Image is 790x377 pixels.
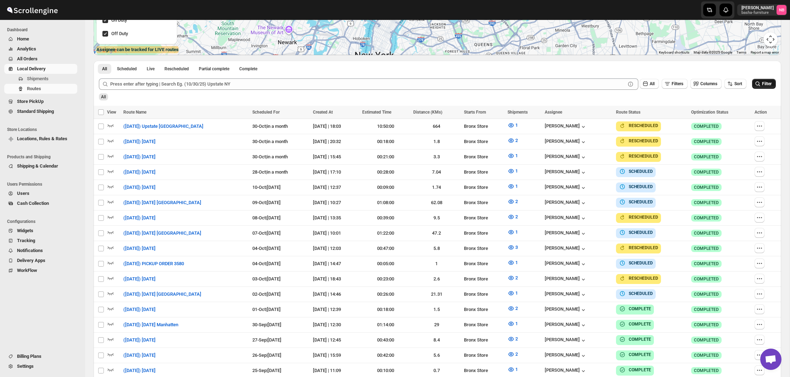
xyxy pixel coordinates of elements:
span: Columns [700,81,717,86]
div: [DATE] | 17:10 [313,169,358,176]
span: 2 [515,214,518,219]
span: COMPLETED [694,169,719,175]
div: Open chat [760,349,781,370]
p: [PERSON_NAME] [741,5,774,11]
button: All routes [98,64,111,74]
div: Bronx Store [464,260,503,267]
div: 47.2 [413,230,460,237]
span: Locations, Rules & Rates [17,136,67,141]
button: ([DATE]) [DATE] [119,182,160,193]
button: 2 [503,211,522,223]
button: Shipping & Calendar [4,161,77,171]
div: 00:23:00 [362,275,409,283]
div: Bronx Store [464,199,503,206]
b: SCHEDULED [629,169,653,174]
b: RESCHEDULED [629,154,658,159]
div: [DATE] | 12:39 [313,306,358,313]
span: Action [755,110,767,115]
div: [DATE] | 20:32 [313,138,358,145]
span: ([DATE]) [DATE] [GEOGRAPHIC_DATA] [123,291,201,298]
span: 04-Oct | [DATE] [252,246,281,251]
div: Bronx Store [464,138,503,145]
span: COMPLETED [694,185,719,190]
span: 1 [515,260,518,265]
button: ([DATE]) [DATE] [119,365,160,376]
button: [PERSON_NAME] [545,230,587,237]
button: 1 [503,288,522,299]
span: ([DATE]) Upstate [GEOGRAPHIC_DATA] [123,123,203,130]
span: Shipping & Calendar [17,163,58,169]
span: 1 [515,321,518,326]
div: 00:18:00 [362,138,409,145]
button: ([DATE]) [DATE] [GEOGRAPHIC_DATA] [119,289,206,300]
span: ([DATE]) [DATE] [123,153,156,160]
button: SCHEDULED [619,259,653,267]
b: COMPLETE [629,322,651,327]
span: Dashboard [7,27,80,33]
div: [PERSON_NAME] [545,154,587,161]
span: Settings [17,364,34,369]
button: ([DATE]) [DATE] [119,212,160,224]
button: COMPLETE [619,305,651,312]
span: 2 [515,306,518,311]
span: Shipments [508,110,528,115]
span: 07-Oct | [DATE] [252,230,281,236]
button: [PERSON_NAME] [545,367,587,375]
span: ([DATE]) [DATE] [123,352,156,359]
button: 2 [503,272,522,284]
b: SCHEDULED [629,184,653,189]
span: Distance (KMs) [413,110,442,115]
span: 2 [515,336,518,342]
span: ([DATE]) [DATE] [123,138,156,145]
button: 1 [503,318,522,329]
div: 62.08 [413,199,460,206]
div: 5.8 [413,245,460,252]
div: Bronx Store [464,291,503,298]
span: Delivery Apps [17,258,45,263]
div: [PERSON_NAME] [545,215,587,222]
button: 2 [503,135,522,146]
div: [DATE] | 10:27 [313,199,358,206]
div: [PERSON_NAME] [545,352,587,359]
button: 1 [503,257,522,268]
span: Analytics [17,46,36,51]
span: ([DATE]) [DATE] [123,367,156,374]
span: Tracking [17,238,35,243]
span: Complete [239,66,257,72]
button: All Orders [4,54,77,64]
span: COMPLETED [694,215,719,221]
span: Products and Shipping [7,154,80,160]
b: RESCHEDULED [629,123,658,128]
button: 1 [503,226,522,238]
button: RESCHEDULED [619,275,658,282]
span: ([DATE]) [DATE] [123,214,156,222]
div: 9.5 [413,214,460,222]
button: ([DATE]) [DATE] [119,243,160,254]
div: 01:22:00 [362,230,409,237]
b: COMPLETE [629,337,651,342]
span: 03-Oct | [DATE] [252,276,281,282]
button: [PERSON_NAME] [545,337,587,344]
a: Open this area in Google Maps (opens a new window) [95,46,119,55]
button: ([DATE]) [DATE] [119,304,160,315]
div: [DATE] | 18:43 [313,275,358,283]
button: [PERSON_NAME] [545,138,587,146]
button: RESCHEDULED [619,244,658,251]
div: [PERSON_NAME] [545,261,587,268]
span: ([DATE]) [DATE] [GEOGRAPHIC_DATA] [123,230,201,237]
p: basha-furniture [741,11,774,15]
button: RESCHEDULED [619,137,658,144]
div: 1 [413,260,460,267]
span: View [107,110,116,115]
span: Filters [672,81,683,86]
span: COMPLETED [694,154,719,160]
span: Off Duty [111,31,128,36]
span: All Orders [17,56,38,61]
button: Notifications [4,246,77,256]
button: SCHEDULED [619,168,653,175]
span: Standard Shipping [17,109,54,114]
div: [DATE] | 18:03 [313,123,358,130]
span: COMPLETED [694,124,719,129]
button: Map camera controls [763,32,778,47]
